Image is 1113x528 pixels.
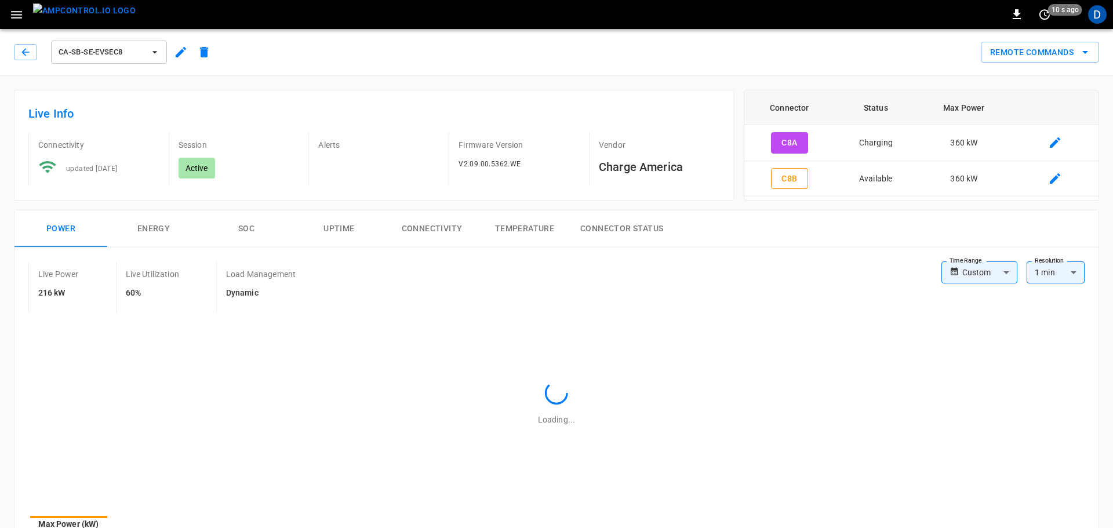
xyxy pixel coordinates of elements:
[1027,261,1085,283] div: 1 min
[599,158,720,176] h6: Charge America
[126,268,179,280] p: Live Utilization
[1088,5,1107,24] div: profile-icon
[744,90,1099,196] table: connector table
[385,210,478,247] button: Connectivity
[38,287,79,300] h6: 216 kW
[318,139,439,151] p: Alerts
[293,210,385,247] button: Uptime
[200,210,293,247] button: SOC
[950,256,982,265] label: Time Range
[14,210,107,247] button: Power
[51,41,167,64] button: ca-sb-se-evseC8
[59,46,144,59] span: ca-sb-se-evseC8
[478,210,571,247] button: Temperature
[599,139,720,151] p: Vendor
[981,42,1099,63] div: remote commands options
[917,90,1011,125] th: Max Power
[771,132,808,154] button: C8A
[459,160,521,168] span: V2.09.00.5362.WE
[33,3,136,18] img: ampcontrol.io logo
[459,139,580,151] p: Firmware Version
[744,90,835,125] th: Connector
[66,165,118,173] span: updated [DATE]
[538,415,575,424] span: Loading...
[226,287,296,300] h6: Dynamic
[1035,5,1054,24] button: set refresh interval
[1035,256,1064,265] label: Resolution
[126,287,179,300] h6: 60%
[962,261,1017,283] div: Custom
[38,139,159,151] p: Connectivity
[185,162,208,174] p: Active
[226,268,296,280] p: Load Management
[571,210,672,247] button: Connector Status
[835,161,917,197] td: Available
[28,104,720,123] h6: Live Info
[835,90,917,125] th: Status
[771,168,808,190] button: C8B
[107,210,200,247] button: Energy
[1048,4,1082,16] span: 10 s ago
[38,268,79,280] p: Live Power
[179,139,300,151] p: Session
[917,125,1011,161] td: 360 kW
[981,42,1099,63] button: Remote Commands
[835,125,917,161] td: Charging
[917,161,1011,197] td: 360 kW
